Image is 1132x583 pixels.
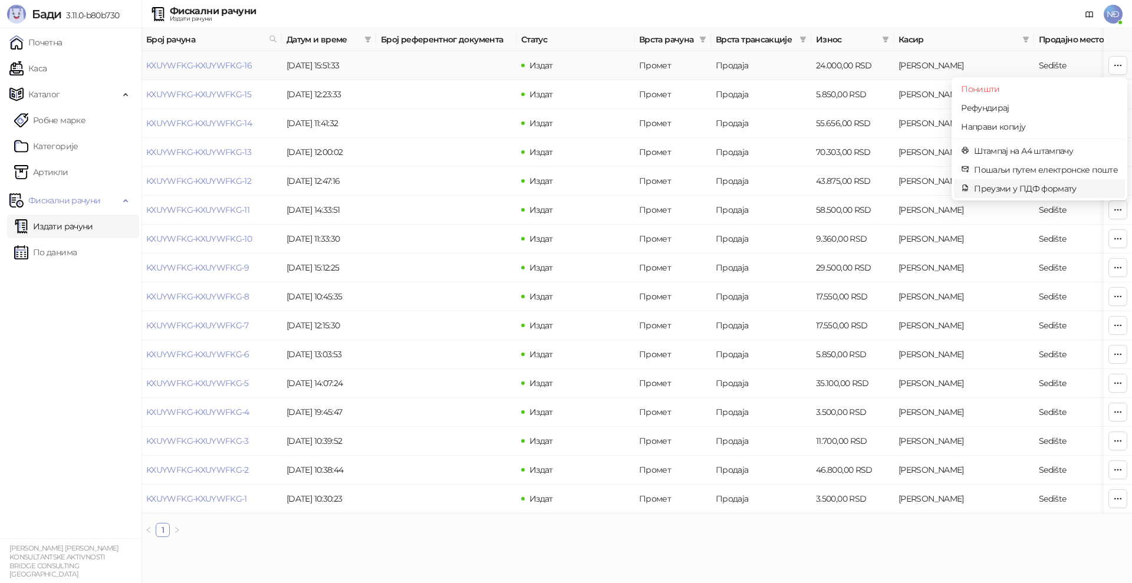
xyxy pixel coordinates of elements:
[364,36,371,43] span: filter
[282,253,376,282] td: [DATE] 15:12:25
[146,407,249,417] a: KXUYWFKG-KXUYWFKG-4
[156,523,169,536] a: 1
[634,369,711,398] td: Промет
[711,109,811,138] td: Продаја
[287,33,360,46] span: Датум и време
[711,225,811,253] td: Продаја
[146,33,264,46] span: Број рачуна
[711,456,811,485] td: Продаја
[894,427,1034,456] td: Nikolina Đorđić Kapusta
[1020,31,1032,48] span: filter
[282,456,376,485] td: [DATE] 10:38:44
[634,167,711,196] td: Промет
[811,340,894,369] td: 5.850,00 RSD
[697,31,709,48] span: filter
[894,456,1034,485] td: Nikolina Đorđić Kapusta
[811,167,894,196] td: 43.875,00 RSD
[811,311,894,340] td: 17.550,00 RSD
[634,340,711,369] td: Промет
[141,225,282,253] td: KXUYWFKG-KXUYWFKG-10
[282,167,376,196] td: [DATE] 12:47:16
[634,485,711,513] td: Промет
[14,160,68,184] a: ArtikliАртикли
[634,138,711,167] td: Промет
[529,233,553,244] span: Издат
[146,205,249,215] a: KXUYWFKG-KXUYWFKG-11
[146,465,249,475] a: KXUYWFKG-KXUYWFKG-2
[529,60,553,71] span: Издат
[282,80,376,109] td: [DATE] 12:23:33
[961,83,1118,95] span: Поништи
[711,196,811,225] td: Продаја
[9,544,119,578] small: [PERSON_NAME] [PERSON_NAME] KONSULTANTSKE AKTIVNOSTI BRIDGE CONSULTING [GEOGRAPHIC_DATA]
[811,253,894,282] td: 29.500,00 RSD
[141,398,282,427] td: KXUYWFKG-KXUYWFKG-4
[28,83,60,106] span: Каталог
[1022,36,1029,43] span: filter
[529,176,553,186] span: Издат
[282,282,376,311] td: [DATE] 10:45:35
[141,196,282,225] td: KXUYWFKG-KXUYWFKG-11
[146,291,249,302] a: KXUYWFKG-KXUYWFKG-8
[634,427,711,456] td: Промет
[894,196,1034,225] td: Nikolina Đorđić Kapusta
[711,80,811,109] td: Продаја
[282,427,376,456] td: [DATE] 10:39:52
[146,176,251,186] a: KXUYWFKG-KXUYWFKG-12
[529,407,553,417] span: Издат
[894,109,1034,138] td: Nikolina Đorđić Kapusta
[894,369,1034,398] td: Nikolina Đorđić Kapusta
[711,398,811,427] td: Продаја
[146,349,249,360] a: KXUYWFKG-KXUYWFKG-6
[7,5,26,24] img: Logo
[699,36,706,43] span: filter
[141,485,282,513] td: KXUYWFKG-KXUYWFKG-1
[14,241,77,264] a: По данима
[811,51,894,80] td: 24.000,00 RSD
[974,163,1118,176] span: Пошаљи путем електронске поште
[170,523,184,537] li: Следећа страна
[529,147,553,157] span: Издат
[894,80,1034,109] td: Nikolina Đorđić Kapusta
[141,282,282,311] td: KXUYWFKG-KXUYWFKG-8
[529,436,553,446] span: Издат
[529,378,553,388] span: Издат
[894,225,1034,253] td: Nikolina Đorđić Kapusta
[634,311,711,340] td: Промет
[9,57,47,80] a: Каса
[529,262,553,273] span: Издат
[811,282,894,311] td: 17.550,00 RSD
[529,205,553,215] span: Издат
[634,80,711,109] td: Промет
[529,118,553,129] span: Издат
[282,196,376,225] td: [DATE] 14:33:51
[146,118,252,129] a: KXUYWFKG-KXUYWFKG-14
[141,456,282,485] td: KXUYWFKG-KXUYWFKG-2
[170,523,184,537] button: right
[146,493,247,504] a: KXUYWFKG-KXUYWFKG-1
[634,196,711,225] td: Промет
[282,51,376,80] td: [DATE] 15:51:33
[711,167,811,196] td: Продаја
[14,215,93,238] a: Издати рачуни
[811,109,894,138] td: 55.656,00 RSD
[141,523,156,537] li: Претходна страна
[282,398,376,427] td: [DATE] 19:45:47
[282,340,376,369] td: [DATE] 13:03:53
[362,31,374,48] span: filter
[9,31,62,54] a: Почетна
[14,134,78,158] a: Категорије
[634,398,711,427] td: Промет
[711,282,811,311] td: Продаја
[811,369,894,398] td: 35.100,00 RSD
[811,427,894,456] td: 11.700,00 RSD
[894,485,1034,513] td: Nikolina Đorđić Kapusta
[711,369,811,398] td: Продаја
[141,340,282,369] td: KXUYWFKG-KXUYWFKG-6
[799,36,807,43] span: filter
[811,80,894,109] td: 5.850,00 RSD
[634,456,711,485] td: Промет
[634,225,711,253] td: Промет
[634,253,711,282] td: Промет
[894,398,1034,427] td: Nikolina Đorđić Kapusta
